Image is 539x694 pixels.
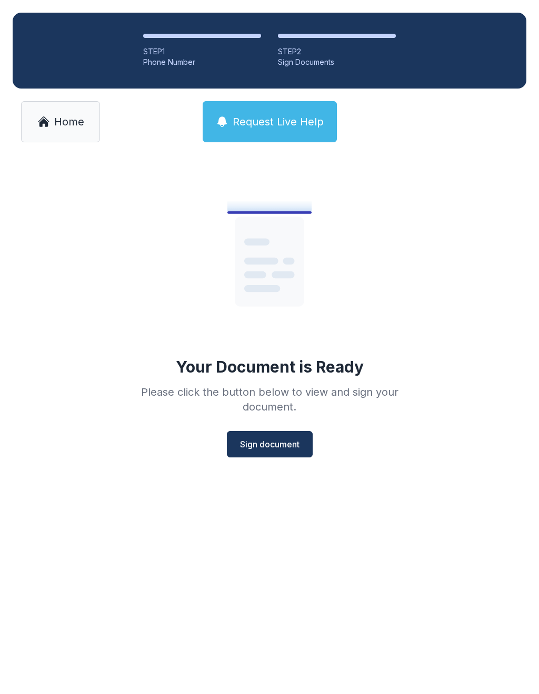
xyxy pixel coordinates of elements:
[233,114,324,129] span: Request Live Help
[240,438,300,451] span: Sign document
[143,57,261,67] div: Phone Number
[278,57,396,67] div: Sign Documents
[278,46,396,57] div: STEP 2
[118,385,421,414] div: Please click the button below to view and sign your document.
[54,114,84,129] span: Home
[176,357,364,376] div: Your Document is Ready
[143,46,261,57] div: STEP 1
